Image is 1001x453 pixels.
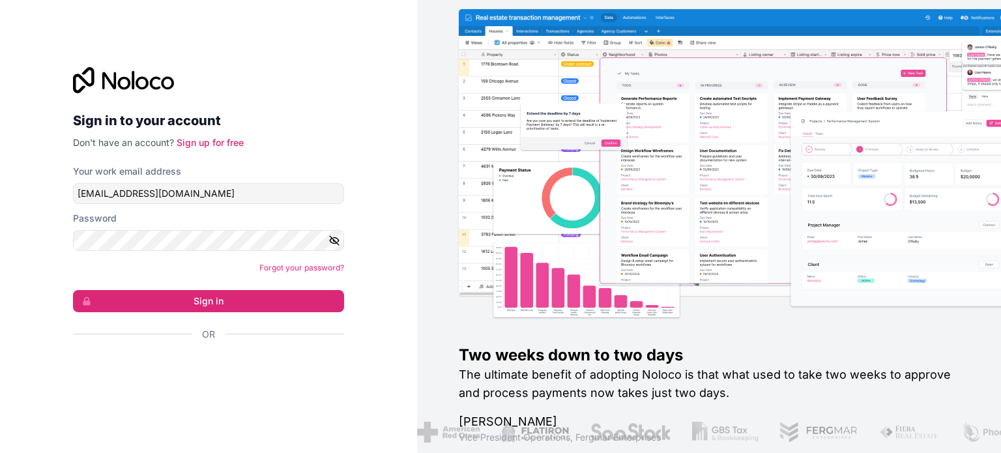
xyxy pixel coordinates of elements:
iframe: Bouton "Se connecter avec Google" [66,355,340,384]
h1: Two weeks down to two days [459,345,959,366]
input: Email address [73,183,344,204]
input: Password [73,230,344,251]
button: Sign in [73,290,344,312]
label: Password [73,212,117,225]
h1: Vice President Operations , Fergmar Enterprises [459,431,959,444]
a: Forgot your password? [259,263,344,272]
span: Or [202,328,215,341]
span: Don't have an account? [73,137,174,148]
h2: Sign in to your account [73,109,344,132]
img: /assets/american-red-cross-BAupjrZR.png [414,422,477,443]
h2: The ultimate benefit of adopting Noloco is that what used to take two weeks to approve and proces... [459,366,959,402]
label: Your work email address [73,165,181,178]
a: Sign up for free [177,137,244,148]
h1: [PERSON_NAME] [459,413,959,431]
